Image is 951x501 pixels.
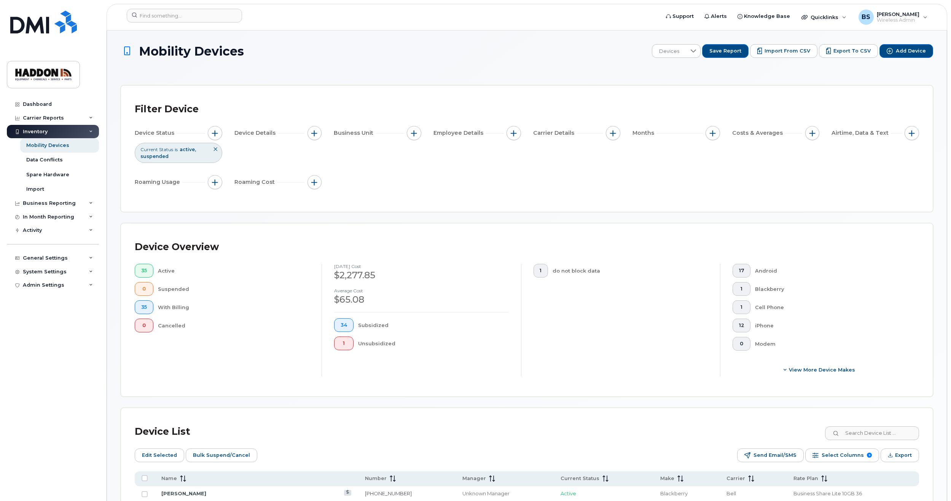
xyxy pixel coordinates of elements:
[433,129,486,137] span: Employee Details
[561,490,576,496] span: Active
[832,129,891,137] span: Airtime, Data & Text
[186,448,257,462] button: Bulk Suspend/Cancel
[161,475,177,482] span: Name
[334,288,508,293] h4: Average cost
[755,282,907,296] div: Blackberry
[344,490,351,496] a: View Last Bill
[135,300,153,314] button: 35
[135,422,190,442] div: Device List
[733,337,751,351] button: 0
[334,293,508,306] div: $65.08
[895,450,912,461] span: Export
[739,341,744,347] span: 0
[175,146,178,153] span: is
[341,340,347,346] span: 1
[709,48,741,54] span: Save Report
[139,45,244,58] span: Mobility Devices
[135,282,153,296] button: 0
[755,300,907,314] div: Cell Phone
[140,146,173,153] span: Current Status
[755,264,907,278] div: Android
[879,44,933,58] button: Add Device
[819,44,878,58] button: Export to CSV
[334,129,376,137] span: Business Unit
[141,268,147,274] span: 35
[341,322,347,328] span: 34
[135,319,153,332] button: 0
[358,337,509,350] div: Unsubsidized
[726,475,745,482] span: Carrier
[739,322,744,329] span: 12
[660,490,688,496] span: Blackberry
[825,426,919,440] input: Search Device List ...
[755,337,907,351] div: Modem
[881,448,919,462] button: Export
[805,448,879,462] button: Select Columns 9
[733,363,907,377] button: View More Device Makes
[140,153,169,159] span: suspended
[750,44,817,58] button: Import from CSV
[142,450,177,461] span: Edit Selected
[793,490,862,496] span: Business Share Lite 10GB 36
[896,48,926,54] span: Add Device
[737,448,804,462] button: Send Email/SMS
[533,129,577,137] span: Carrier Details
[334,264,508,269] h4: [DATE] cost
[135,129,177,137] span: Device Status
[158,319,310,332] div: Cancelled
[462,490,547,497] div: Unknown Manager
[867,453,872,458] span: 9
[652,45,686,58] span: Devices
[234,129,278,137] span: Device Details
[141,286,147,292] span: 0
[739,286,744,292] span: 1
[732,129,785,137] span: Costs & Averages
[141,322,147,329] span: 0
[702,44,749,58] button: Save Report
[365,490,412,496] a: [PHONE_NUMBER]
[135,99,199,119] div: Filter Device
[358,318,509,332] div: Subsidized
[534,264,548,278] button: 1
[334,337,354,350] button: 1
[553,264,708,278] div: do not block data
[365,475,387,482] span: Number
[161,490,206,496] a: [PERSON_NAME]
[180,147,196,152] span: active
[726,490,736,496] span: Bell
[334,269,508,282] div: $2,277.85
[733,319,751,332] button: 12
[739,268,744,274] span: 17
[193,450,250,461] span: Bulk Suspend/Cancel
[141,304,147,310] span: 35
[765,48,810,54] span: Import from CSV
[135,264,153,278] button: 35
[789,366,855,373] span: View More Device Makes
[158,300,310,314] div: With Billing
[135,448,184,462] button: Edit Selected
[733,264,751,278] button: 17
[135,178,182,186] span: Roaming Usage
[793,475,818,482] span: Rate Plan
[462,475,486,482] span: Manager
[739,304,744,310] span: 1
[234,178,277,186] span: Roaming Cost
[135,237,219,257] div: Device Overview
[833,48,871,54] span: Export to CSV
[755,319,907,332] div: iPhone
[733,282,751,296] button: 1
[158,282,310,296] div: Suspended
[632,129,656,137] span: Months
[334,318,354,332] button: 34
[753,450,796,461] span: Send Email/SMS
[822,450,864,461] span: Select Columns
[158,264,310,278] div: Active
[540,268,542,274] span: 1
[660,475,674,482] span: Make
[733,300,751,314] button: 1
[561,475,599,482] span: Current Status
